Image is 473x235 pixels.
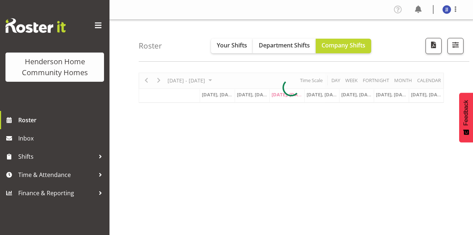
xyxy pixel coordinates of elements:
[18,188,95,199] span: Finance & Reporting
[316,39,371,53] button: Company Shifts
[18,133,106,144] span: Inbox
[322,41,365,49] span: Company Shifts
[459,93,473,142] button: Feedback - Show survey
[13,56,97,78] div: Henderson Home Community Homes
[447,38,464,54] button: Filter Shifts
[5,18,66,33] img: Rosterit website logo
[211,39,253,53] button: Your Shifts
[442,5,451,14] img: janen-jamodiong10096.jpg
[259,41,310,49] span: Department Shifts
[139,42,162,50] h4: Roster
[18,169,95,180] span: Time & Attendance
[18,115,106,126] span: Roster
[253,39,316,53] button: Department Shifts
[463,100,469,126] span: Feedback
[426,38,442,54] button: Download a PDF of the roster according to the set date range.
[18,151,95,162] span: Shifts
[217,41,247,49] span: Your Shifts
